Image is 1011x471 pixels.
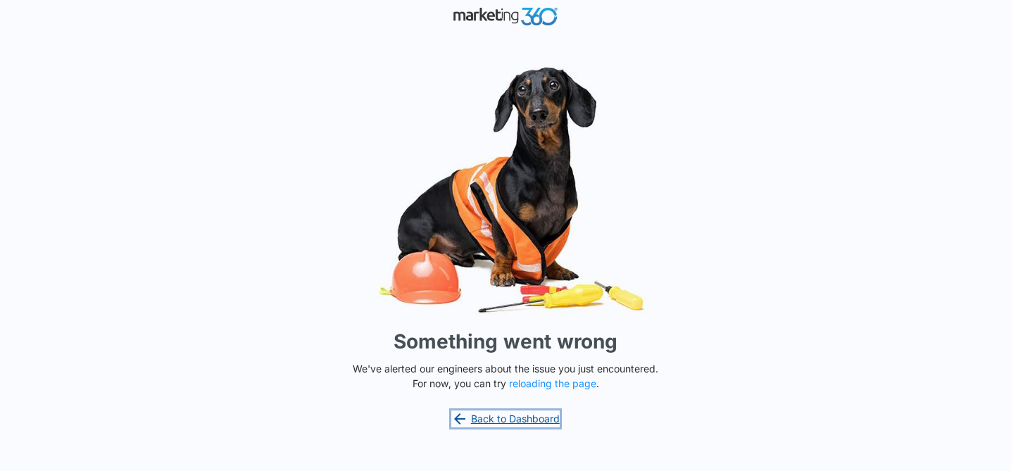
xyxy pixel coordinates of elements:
p: We've alerted our engineers about the issue you just encountered. For now, you can try . [347,361,664,391]
h1: Something went wrong [394,327,617,356]
img: Sad Dog [294,58,717,321]
a: Back to Dashboard [451,410,560,427]
img: Marketing 360 Logo [453,4,558,29]
button: reloading the page [509,378,596,389]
